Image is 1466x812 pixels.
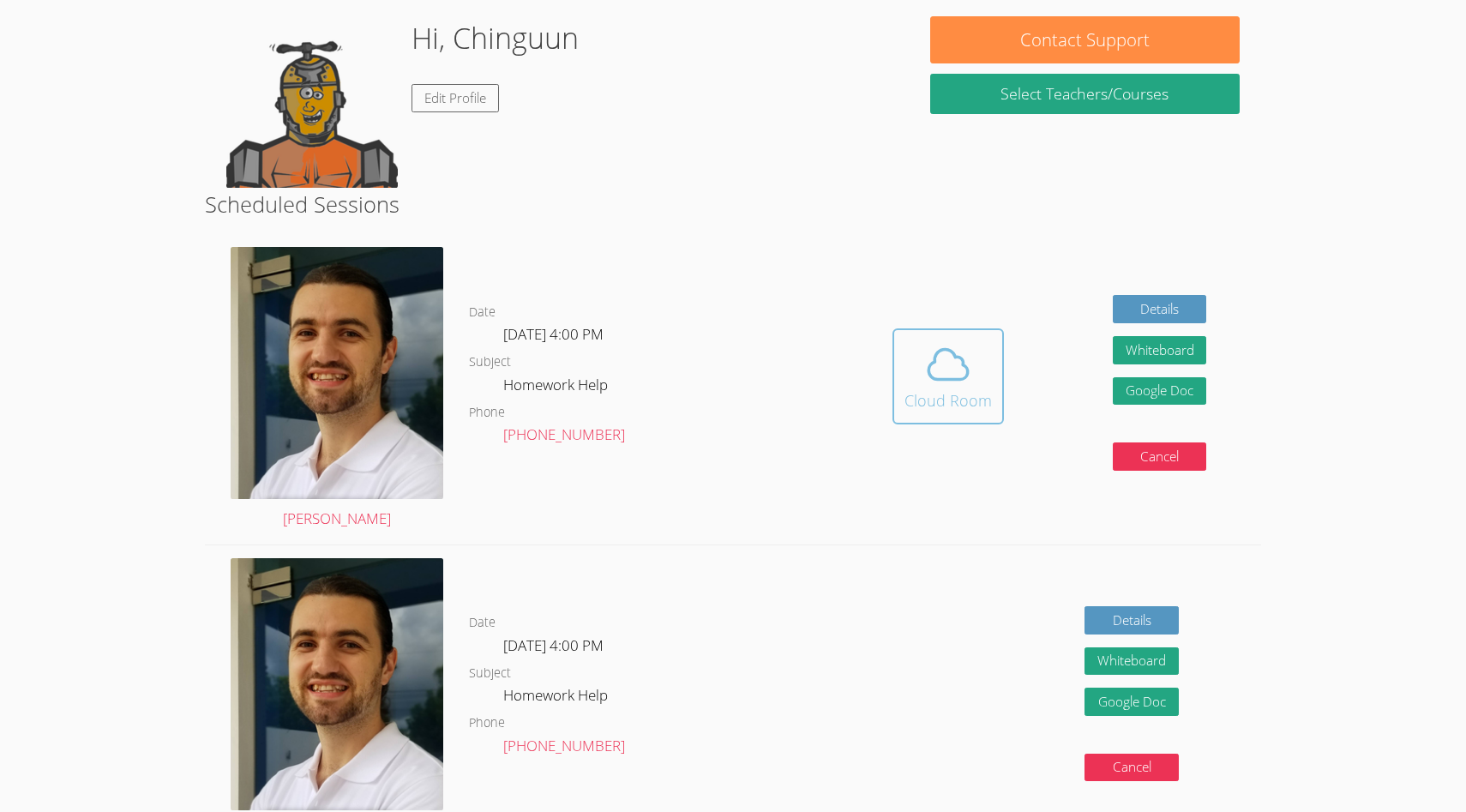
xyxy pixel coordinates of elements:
a: Select Teachers/Courses [930,74,1240,114]
a: [PHONE_NUMBER] [503,736,625,755]
span: [DATE] 4:00 PM [503,635,604,655]
img: Tom%20Professional%20Picture%20(Profile).jpg [231,558,443,810]
a: Google Doc [1113,377,1207,406]
dt: Date [469,302,496,323]
img: default.png [226,16,398,188]
a: Details [1113,295,1207,323]
img: Tom%20Professional%20Picture%20(Profile).jpg [231,247,443,499]
button: Contact Support [930,16,1240,63]
dt: Subject [469,663,511,684]
span: [DATE] 4:00 PM [503,324,604,344]
a: [PHONE_NUMBER] [503,424,625,444]
a: Edit Profile [412,84,499,112]
div: Cloud Room [904,388,992,412]
h2: Scheduled Sessions [205,188,1260,220]
dt: Phone [469,713,505,734]
button: Whiteboard [1113,336,1207,364]
dt: Date [469,612,496,634]
a: [PERSON_NAME] [231,247,443,532]
dt: Subject [469,352,511,373]
button: Cloud Room [892,328,1004,424]
dd: Homework Help [503,373,611,402]
button: Cancel [1084,754,1179,782]
button: Cancel [1113,442,1207,471]
h1: Hi, Chinguun [412,16,579,60]
a: Google Doc [1084,688,1179,716]
button: Whiteboard [1084,647,1179,676]
a: Details [1084,606,1179,635]
dt: Phone [469,402,505,424]
dd: Homework Help [503,683,611,713]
